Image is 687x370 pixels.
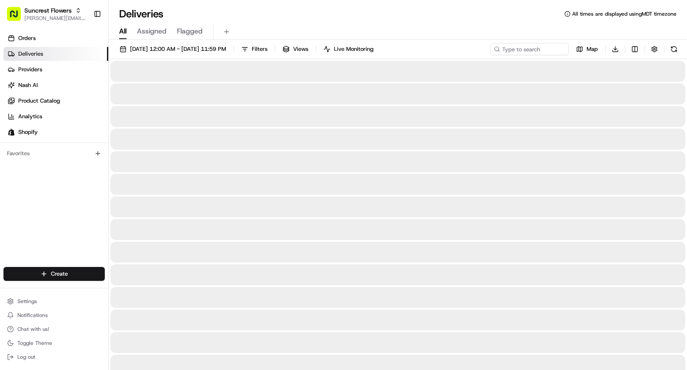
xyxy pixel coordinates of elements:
span: All times are displayed using MDT timezone [572,10,677,17]
span: Notifications [17,312,48,319]
span: Assigned [137,26,167,37]
a: Providers [3,63,108,77]
button: Map [572,43,602,55]
button: Create [3,267,105,281]
button: Suncrest Flowers [24,6,72,15]
button: Chat with us! [3,323,105,335]
button: Settings [3,295,105,307]
button: Filters [237,43,271,55]
span: Providers [18,66,42,73]
button: Toggle Theme [3,337,105,349]
button: [DATE] 12:00 AM - [DATE] 11:59 PM [116,43,230,55]
span: Settings [17,298,37,305]
div: Favorites [3,147,105,160]
span: All [119,26,127,37]
span: Nash AI [18,81,38,89]
a: Shopify [3,125,108,139]
span: Orders [18,34,36,42]
span: Shopify [18,128,38,136]
span: [DATE] 12:00 AM - [DATE] 11:59 PM [130,45,226,53]
span: Product Catalog [18,97,60,105]
a: Nash AI [3,78,108,92]
button: Views [279,43,312,55]
button: Refresh [668,43,680,55]
input: Type to search [490,43,569,55]
button: Suncrest Flowers[PERSON_NAME][EMAIL_ADDRESS][DOMAIN_NAME] [3,3,90,24]
span: Filters [252,45,267,53]
span: Chat with us! [17,326,49,333]
span: Views [293,45,308,53]
h1: Deliveries [119,7,163,21]
a: Analytics [3,110,108,123]
a: Deliveries [3,47,108,61]
a: Product Catalog [3,94,108,108]
span: Analytics [18,113,42,120]
button: Log out [3,351,105,363]
span: Map [587,45,598,53]
span: Log out [17,353,35,360]
img: Shopify logo [8,129,15,136]
span: Toggle Theme [17,340,52,347]
span: Live Monitoring [334,45,374,53]
span: Create [51,270,68,278]
button: [PERSON_NAME][EMAIL_ADDRESS][DOMAIN_NAME] [24,15,87,22]
a: Orders [3,31,108,45]
span: Deliveries [18,50,43,58]
button: Live Monitoring [320,43,377,55]
span: Flagged [177,26,203,37]
button: Notifications [3,309,105,321]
